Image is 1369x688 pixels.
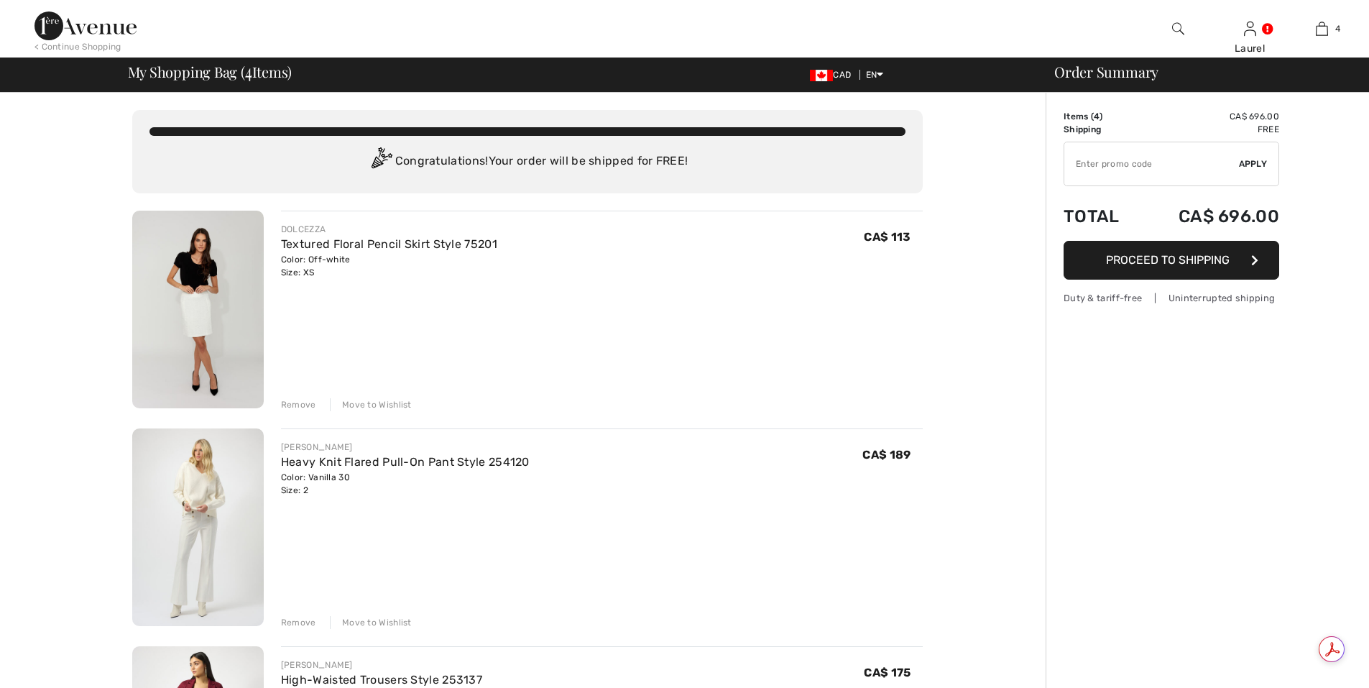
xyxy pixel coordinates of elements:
[1064,241,1279,280] button: Proceed to Shipping
[281,398,316,411] div: Remove
[864,230,911,244] span: CA$ 113
[1106,253,1230,267] span: Proceed to Shipping
[128,65,292,79] span: My Shopping Bag ( Items)
[810,70,833,81] img: Canadian Dollar
[367,147,395,176] img: Congratulation2.svg
[34,12,137,40] img: 1ère Avenue
[1140,123,1279,136] td: Free
[1316,20,1328,37] img: My Bag
[1064,110,1140,123] td: Items ( )
[281,223,497,236] div: DOLCEZZA
[864,666,911,679] span: CA$ 175
[1064,192,1140,241] td: Total
[34,40,121,53] div: < Continue Shopping
[1064,291,1279,305] div: Duty & tariff-free | Uninterrupted shipping
[245,61,252,80] span: 4
[330,398,412,411] div: Move to Wishlist
[866,70,884,80] span: EN
[281,441,530,454] div: [PERSON_NAME]
[1214,41,1285,56] div: Laurel
[862,448,911,462] span: CA$ 189
[1064,123,1140,136] td: Shipping
[1286,20,1357,37] a: 4
[1140,110,1279,123] td: CA$ 696.00
[1239,157,1268,170] span: Apply
[281,253,497,279] div: Color: Off-white Size: XS
[1037,65,1360,79] div: Order Summary
[1244,22,1256,35] a: Sign In
[1064,142,1239,185] input: Promo code
[281,673,482,687] a: High-Waisted Trousers Style 253137
[281,659,482,671] div: [PERSON_NAME]
[132,211,264,408] img: Textured Floral Pencil Skirt Style 75201
[1335,22,1340,35] span: 4
[281,237,497,251] a: Textured Floral Pencil Skirt Style 75201
[132,428,264,626] img: Heavy Knit Flared Pull-On Pant Style 254120
[1244,20,1256,37] img: My Info
[1094,111,1100,121] span: 4
[330,616,412,629] div: Move to Wishlist
[1172,20,1184,37] img: search the website
[810,70,857,80] span: CAD
[281,455,530,469] a: Heavy Knit Flared Pull-On Pant Style 254120
[281,616,316,629] div: Remove
[1140,192,1279,241] td: CA$ 696.00
[149,147,905,176] div: Congratulations! Your order will be shipped for FREE!
[281,471,530,497] div: Color: Vanilla 30 Size: 2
